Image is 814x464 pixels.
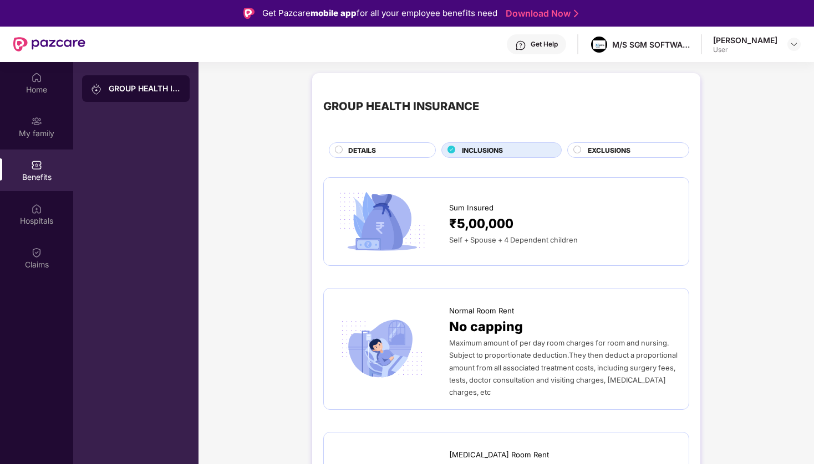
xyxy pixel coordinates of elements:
span: No capping [449,317,523,337]
img: Logo [243,8,255,19]
img: svg+xml;base64,PHN2ZyBpZD0iSG9zcGl0YWxzIiB4bWxucz0iaHR0cDovL3d3dy53My5vcmcvMjAwMC9zdmciIHdpZHRoPS... [31,203,42,214]
span: EXCLUSIONS [588,145,630,156]
span: [MEDICAL_DATA] Room Rent [449,449,549,461]
span: ₹5,00,000 [449,214,513,234]
strong: mobile app [311,8,357,18]
img: New Pazcare Logo [13,37,85,51]
img: svg+xml;base64,PHN2ZyB3aWR0aD0iMjAiIGhlaWdodD0iMjAiIHZpZXdCb3g9IjAgMCAyMCAyMCIgZmlsbD0ibm9uZSIgeG... [91,84,102,95]
span: Sum Insured [449,202,494,214]
span: Maximum amount of per day room charges for room and nursing. Subject to proportionate deduction.T... [449,339,678,396]
a: Download Now [506,8,575,19]
img: svg+xml;base64,PHN2ZyBpZD0iSGVscC0zMngzMiIgeG1sbnM9Imh0dHA6Ly93d3cudzMub3JnLzIwMDAvc3ZnIiB3aWR0aD... [515,40,526,51]
div: M/S SGM SOFTWARE (P) LTD [612,39,690,50]
div: [PERSON_NAME] [713,35,777,45]
span: Normal Room Rent [449,305,514,317]
div: GROUP HEALTH INSURANCE [109,83,181,94]
img: icon [335,189,429,254]
img: svg+xml;base64,PHN2ZyBpZD0iQmVuZWZpdHMiIHhtbG5zPSJodHRwOi8vd3d3LnczLm9yZy8yMDAwL3N2ZyIgd2lkdGg9Ij... [31,159,42,171]
div: Get Help [531,40,558,49]
img: logo.jpg [591,37,607,53]
div: Get Pazcare for all your employee benefits need [262,7,497,20]
img: icon [335,316,429,381]
img: svg+xml;base64,PHN2ZyBpZD0iSG9tZSIgeG1sbnM9Imh0dHA6Ly93d3cudzMub3JnLzIwMDAvc3ZnIiB3aWR0aD0iMjAiIG... [31,72,42,83]
div: User [713,45,777,54]
span: INCLUSIONS [462,145,503,156]
div: GROUP HEALTH INSURANCE [323,97,479,115]
img: svg+xml;base64,PHN2ZyB3aWR0aD0iMjAiIGhlaWdodD0iMjAiIHZpZXdCb3g9IjAgMCAyMCAyMCIgZmlsbD0ibm9uZSIgeG... [31,116,42,127]
img: Stroke [574,8,578,19]
span: Self + Spouse + 4 Dependent children [449,236,578,244]
img: svg+xml;base64,PHN2ZyBpZD0iRHJvcGRvd24tMzJ4MzIiIHhtbG5zPSJodHRwOi8vd3d3LnczLm9yZy8yMDAwL3N2ZyIgd2... [790,40,798,49]
img: svg+xml;base64,PHN2ZyBpZD0iQ2xhaW0iIHhtbG5zPSJodHRwOi8vd3d3LnczLm9yZy8yMDAwL3N2ZyIgd2lkdGg9IjIwIi... [31,247,42,258]
span: DETAILS [348,145,376,156]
